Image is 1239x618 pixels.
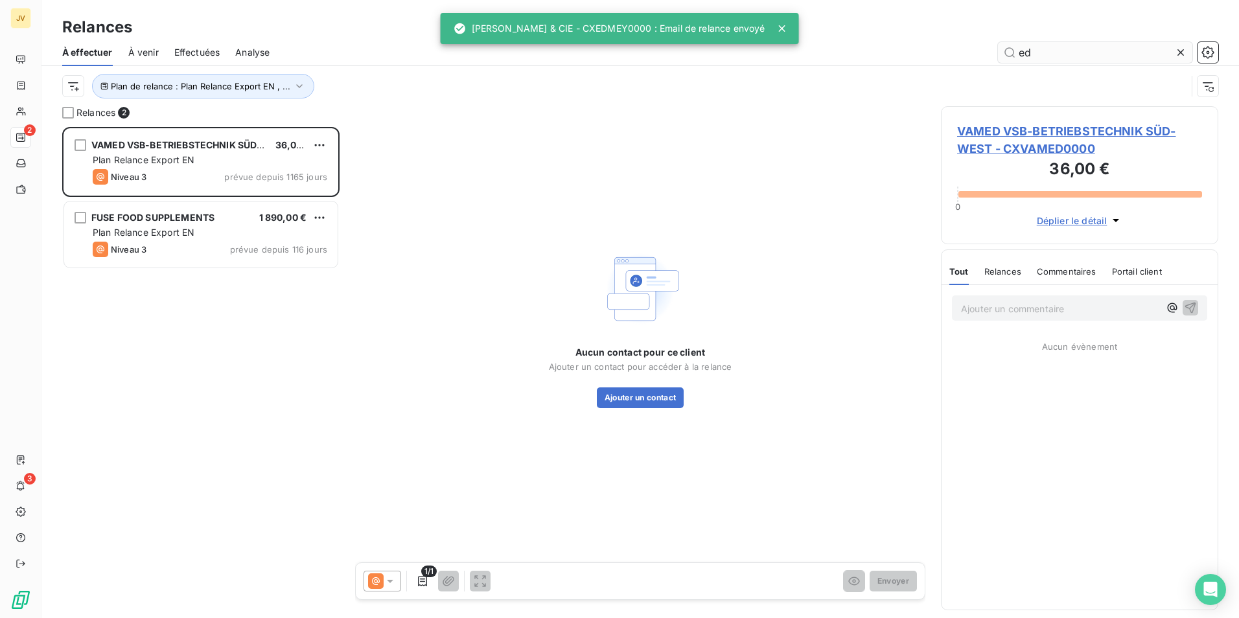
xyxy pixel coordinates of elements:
span: Plan de relance : Plan Relance Export EN , ... [111,81,290,91]
span: À venir [128,46,159,59]
div: Open Intercom Messenger [1195,574,1226,605]
span: Analyse [235,46,270,59]
span: VAMED VSB-BETRIEBSTECHNIK SÜD-WEST [91,139,289,150]
img: Empty state [599,247,682,330]
button: Ajouter un contact [597,387,684,408]
span: Aucun évènement [1042,341,1117,352]
span: Relances [76,106,115,119]
img: Logo LeanPay [10,589,31,610]
button: Déplier le détail [1033,213,1127,228]
span: Aucun contact pour ce client [575,346,705,359]
button: Envoyer [870,571,917,591]
span: 3 [24,473,36,485]
span: Commentaires [1037,266,1096,277]
span: Relances [984,266,1021,277]
span: Plan Relance Export EN [93,227,194,238]
span: 1 890,00 € [259,212,307,223]
button: Plan de relance : Plan Relance Export EN , ... [92,74,314,98]
span: Niveau 3 [111,244,146,255]
span: 1/1 [421,566,437,577]
span: 0 [955,201,960,212]
span: 36,00 € [275,139,311,150]
span: Tout [949,266,969,277]
span: Ajouter un contact pour accéder à la relance [549,361,732,372]
div: grid [62,127,340,618]
span: FUSE FOOD SUPPLEMENTS [91,212,214,223]
h3: Relances [62,16,132,39]
span: Plan Relance Export EN [93,154,194,165]
span: prévue depuis 1165 jours [224,172,327,182]
span: VAMED VSB-BETRIEBSTECHNIK SÜD-WEST - CXVAMED0000 [957,122,1202,157]
input: Rechercher [998,42,1192,63]
div: JV [10,8,31,29]
span: prévue depuis 116 jours [230,244,327,255]
div: [PERSON_NAME] & CIE - CXEDMEY0000 : Email de relance envoyé [454,17,765,40]
span: Niveau 3 [111,172,146,182]
span: 2 [118,107,130,119]
span: À effectuer [62,46,113,59]
span: Portail client [1112,266,1162,277]
span: Effectuées [174,46,220,59]
h3: 36,00 € [957,157,1202,183]
span: 2 [24,124,36,136]
span: Déplier le détail [1037,214,1107,227]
